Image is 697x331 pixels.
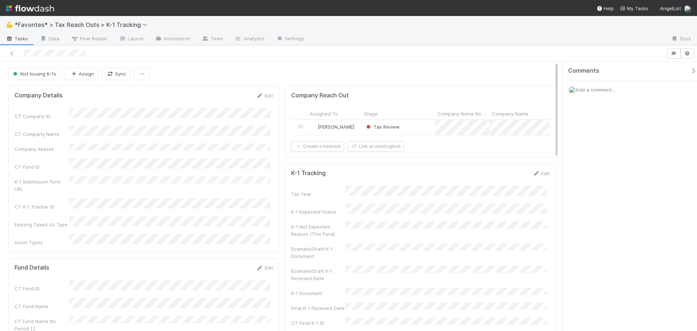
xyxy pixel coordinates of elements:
[596,5,614,12] div: Help
[15,203,69,210] div: CT K-1 Tracker ID
[15,178,69,193] div: K-1 Submission Form URL
[15,130,69,138] div: CT Company Name
[620,5,648,12] a: My Tasks
[291,290,346,297] div: K-1 Document
[12,71,56,77] span: Not Issuing K-1s
[71,35,107,42] span: Flow Builder
[364,110,378,117] span: Stage
[256,93,273,98] a: Edit
[291,267,346,282] div: Estimate/Draft K-1 Received Date
[347,141,404,152] button: Link an existingtask
[270,33,310,45] a: Settings
[15,264,49,271] h5: Fund Details
[113,33,149,45] a: Layout
[576,87,615,93] span: Add a comment...
[660,5,681,11] span: AngelList
[6,35,28,42] span: Tasks
[492,110,528,117] span: Company Name
[568,67,599,74] span: Comments
[6,2,54,15] img: logo-inverted-e16ddd16eac7371096b0.svg
[365,123,400,130] div: Tax Review
[229,33,270,45] a: Analytics
[310,110,338,117] span: Assigned To
[291,92,349,99] h5: Company Reach Out
[15,239,69,246] div: Asset Types
[64,68,99,80] button: Assign
[65,33,113,45] a: Flow Builder
[437,110,488,117] span: Company Name No Period
[15,163,69,170] div: CT Fund ID
[533,170,550,176] a: Edit
[8,68,61,80] button: Not Issuing K-1s
[149,33,196,45] a: Automation
[15,145,69,153] div: Company Aliases
[15,303,69,310] div: CT Fund Name
[291,141,344,152] button: Create a newtask
[256,265,273,271] a: Edit
[291,304,346,312] div: Final K-1 Received Date
[568,86,576,93] img: avatar_37569647-1c78-4889-accf-88c08d42a236.png
[34,33,65,45] a: Data
[196,33,229,45] a: Team
[684,5,691,12] img: avatar_37569647-1c78-4889-accf-88c08d42a236.png
[620,5,648,11] span: My Tasks
[365,124,400,130] span: Tax Review
[102,68,131,80] button: Sync
[291,319,346,327] div: CT Final K-1 ID
[318,124,354,130] span: [PERSON_NAME]
[15,221,69,228] div: Existing Taxed As Type
[310,123,354,130] div: [PERSON_NAME]
[15,92,63,99] h5: Company Details
[15,285,69,292] div: CT Fund ID
[291,208,346,215] div: K-1 Expected Status
[15,21,151,28] span: *Favorites* > Tax Reach Outs > K-1 Tracking
[291,245,346,260] div: Estimate/Draft K-1 Document
[15,113,69,120] div: CT Company ID
[291,223,346,238] div: K-1 Not Expected Reason (This Fund)
[291,170,326,177] h5: K-1 Tracking
[291,190,346,198] div: Tax Year
[311,124,317,130] img: avatar_37569647-1c78-4889-accf-88c08d42a236.png
[6,21,13,28] span: 💪
[665,33,697,45] a: Docs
